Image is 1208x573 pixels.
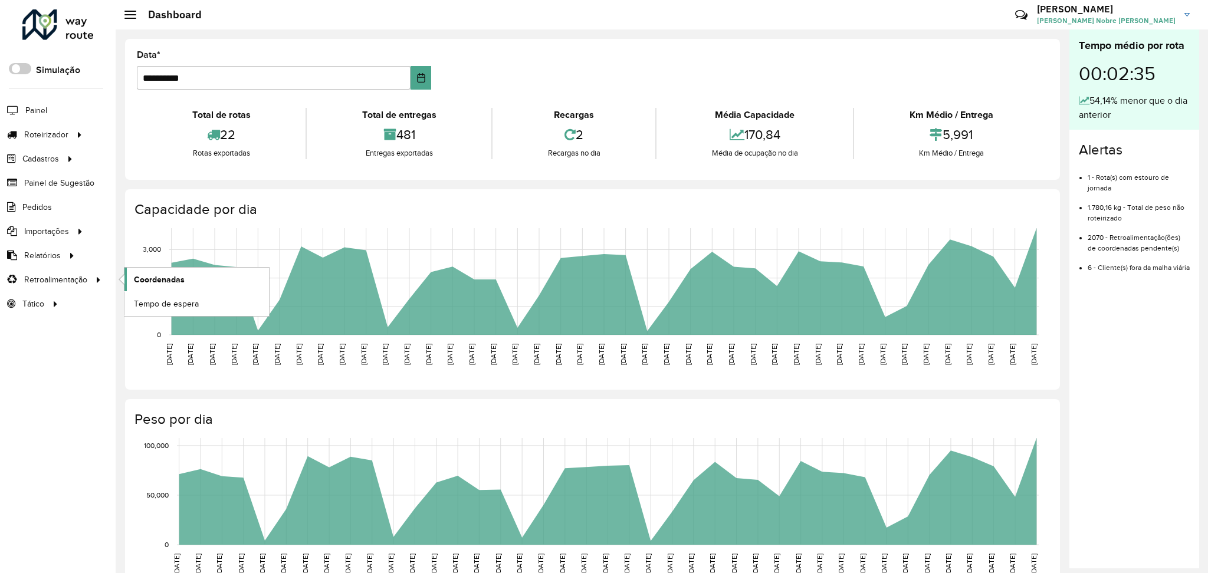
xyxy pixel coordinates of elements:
text: [DATE] [684,344,692,365]
text: [DATE] [879,344,887,365]
text: [DATE] [425,344,432,365]
div: 22 [140,122,303,147]
text: [DATE] [1030,344,1038,365]
text: [DATE] [749,344,757,365]
text: 0 [165,541,169,548]
span: Tático [22,298,44,310]
text: 3,000 [143,246,161,253]
div: Rotas exportadas [140,147,303,159]
div: 170,84 [659,122,850,147]
span: Cadastros [22,153,59,165]
text: [DATE] [360,344,367,365]
text: [DATE] [814,344,822,365]
text: [DATE] [1009,344,1016,365]
text: [DATE] [922,344,930,365]
div: Média Capacidade [659,108,850,122]
text: [DATE] [987,344,994,365]
div: 5,991 [857,122,1045,147]
span: Relatórios [24,249,61,262]
text: [DATE] [770,344,778,365]
div: Total de rotas [140,108,303,122]
li: 1.780,16 kg - Total de peso não roteirizado [1088,193,1190,223]
span: Retroalimentação [24,274,87,286]
text: [DATE] [792,344,800,365]
text: [DATE] [511,344,518,365]
span: Coordenadas [134,274,185,286]
text: [DATE] [165,344,173,365]
text: [DATE] [316,344,324,365]
text: [DATE] [533,344,540,365]
text: [DATE] [900,344,908,365]
div: Tempo médio por rota [1079,38,1190,54]
text: 100,000 [144,442,169,449]
text: [DATE] [835,344,843,365]
text: [DATE] [965,344,973,365]
text: [DATE] [598,344,605,365]
text: [DATE] [208,344,216,365]
a: Coordenadas [124,268,269,291]
text: [DATE] [554,344,562,365]
text: [DATE] [662,344,670,365]
span: Painel [25,104,47,117]
h4: Peso por dia [134,411,1048,428]
text: [DATE] [641,344,648,365]
div: Média de ocupação no dia [659,147,850,159]
div: 54,14% menor que o dia anterior [1079,94,1190,122]
text: [DATE] [446,344,454,365]
text: [DATE] [186,344,194,365]
span: Tempo de espera [134,298,199,310]
div: Total de entregas [310,108,488,122]
text: [DATE] [338,344,346,365]
li: 1 - Rota(s) com estouro de jornada [1088,163,1190,193]
text: [DATE] [468,344,475,365]
li: 6 - Cliente(s) fora da malha viária [1088,253,1190,273]
h3: [PERSON_NAME] [1037,4,1176,15]
label: Data [137,48,160,62]
text: 0 [157,331,161,338]
div: Km Médio / Entrega [857,108,1045,122]
text: [DATE] [381,344,389,365]
text: [DATE] [403,344,411,365]
text: [DATE] [251,344,259,365]
span: [PERSON_NAME] Nobre [PERSON_NAME] [1037,15,1176,26]
text: [DATE] [705,344,713,365]
span: Importações [24,225,69,238]
a: Tempo de espera [124,292,269,315]
div: Recargas no dia [495,147,652,159]
div: 00:02:35 [1079,54,1190,94]
text: [DATE] [273,344,281,365]
h2: Dashboard [136,8,202,21]
div: Km Médio / Entrega [857,147,1045,159]
a: Contato Rápido [1009,2,1034,28]
button: Choose Date [411,66,431,90]
text: [DATE] [295,344,303,365]
text: 50,000 [146,491,169,499]
text: [DATE] [857,344,865,365]
label: Simulação [36,63,80,77]
li: 2070 - Retroalimentação(ões) de coordenadas pendente(s) [1088,223,1190,253]
text: [DATE] [619,344,627,365]
text: [DATE] [727,344,735,365]
h4: Alertas [1079,141,1190,159]
text: [DATE] [944,344,951,365]
text: [DATE] [490,344,497,365]
span: Painel de Sugestão [24,177,94,189]
h4: Capacidade por dia [134,201,1048,218]
span: Pedidos [22,201,52,213]
div: 2 [495,122,652,147]
div: 481 [310,122,488,147]
text: [DATE] [576,344,583,365]
div: Entregas exportadas [310,147,488,159]
div: Recargas [495,108,652,122]
span: Roteirizador [24,129,68,141]
text: [DATE] [230,344,238,365]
